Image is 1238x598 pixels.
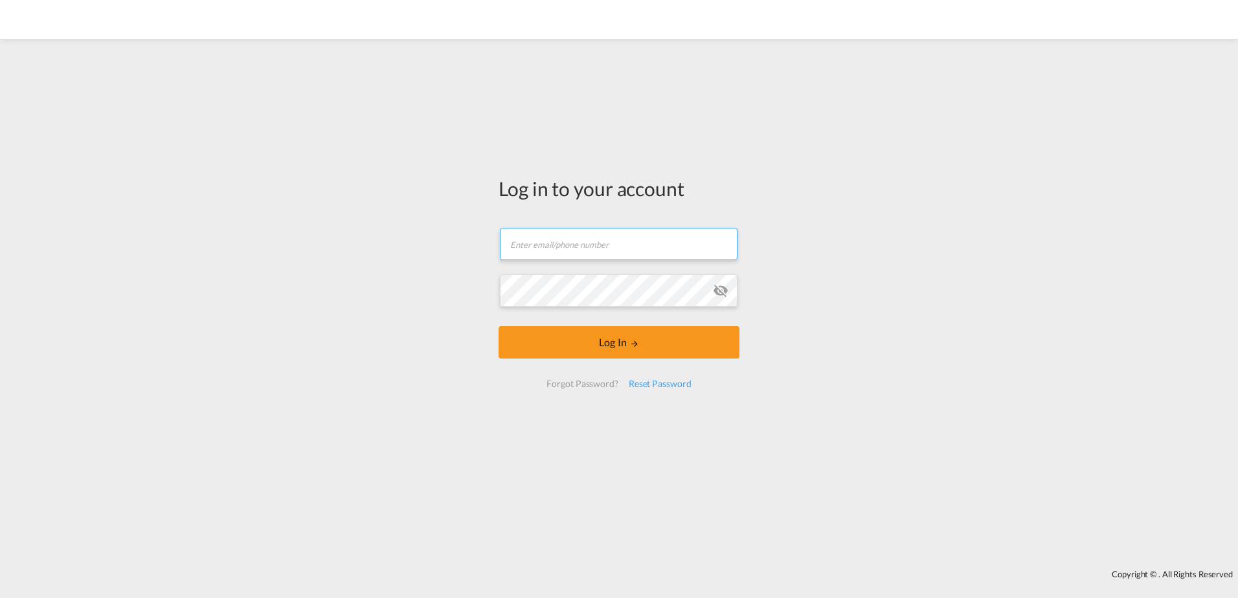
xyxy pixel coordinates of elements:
[713,283,728,298] md-icon: icon-eye-off
[624,372,697,395] div: Reset Password
[500,228,737,260] input: Enter email/phone number
[499,175,739,202] div: Log in to your account
[541,372,623,395] div: Forgot Password?
[499,326,739,359] button: LOGIN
